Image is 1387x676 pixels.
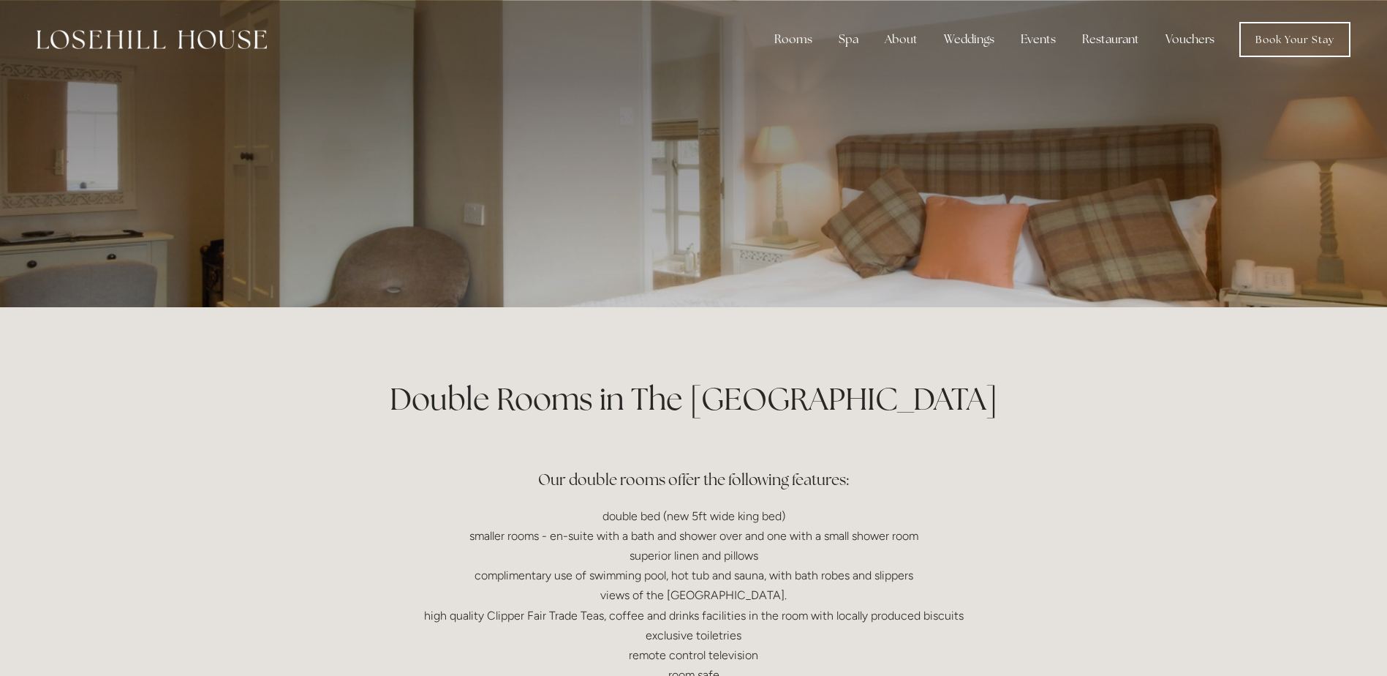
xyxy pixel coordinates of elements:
[1239,22,1350,57] a: Book Your Stay
[763,25,824,54] div: Rooms
[873,25,929,54] div: About
[37,30,267,49] img: Losehill House
[1154,25,1226,54] a: Vouchers
[827,25,870,54] div: Spa
[1070,25,1151,54] div: Restaurant
[344,436,1043,495] h3: Our double rooms offer the following features:
[344,378,1043,421] h1: Double Rooms in The [GEOGRAPHIC_DATA]
[932,25,1006,54] div: Weddings
[1009,25,1067,54] div: Events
